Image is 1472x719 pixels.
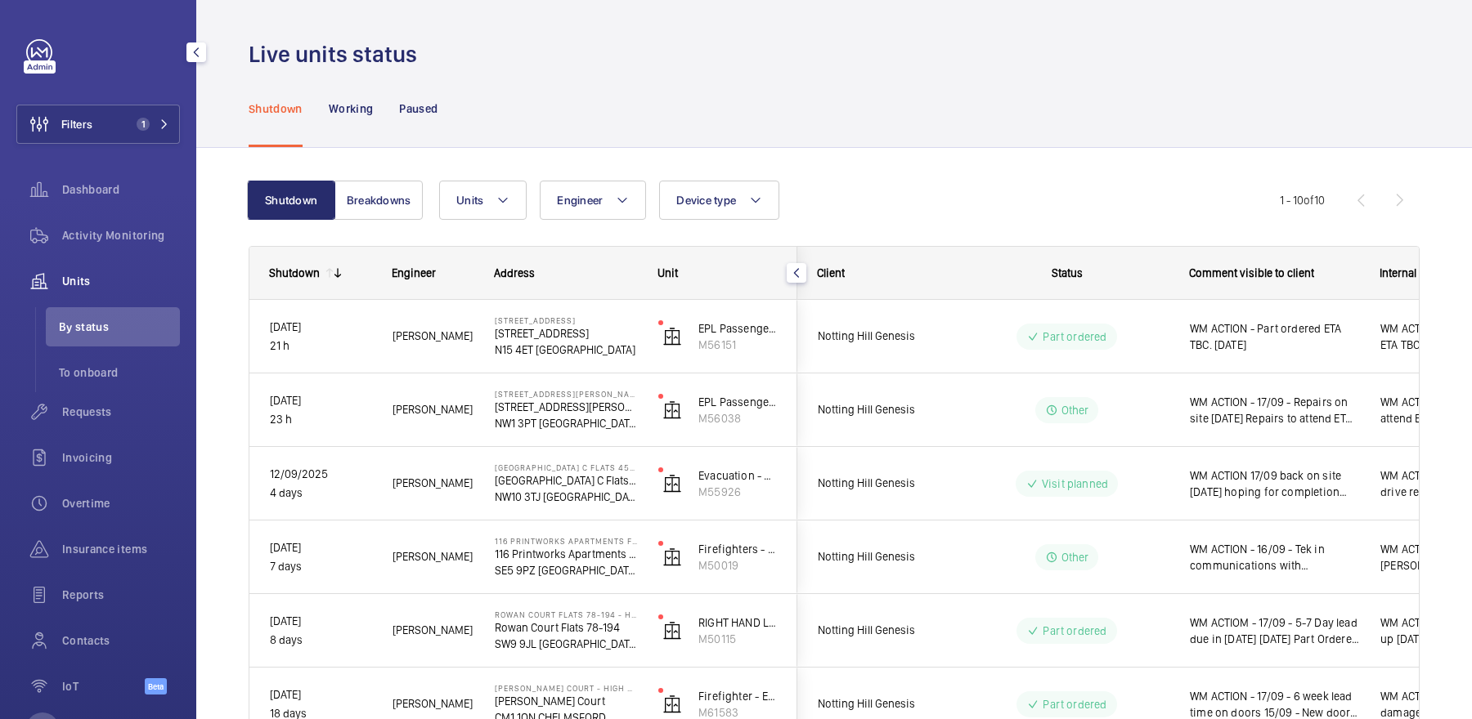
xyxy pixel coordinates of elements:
span: 1 - 10 10 [1280,194,1325,206]
h1: Live units status [249,39,427,69]
p: [STREET_ADDRESS][PERSON_NAME] [495,389,637,399]
div: Unit [657,266,778,279]
span: Engineer [392,266,436,279]
p: [GEOGRAPHIC_DATA] C Flats 45-101 - High Risk Building [495,462,637,472]
span: Overtime [62,495,180,511]
p: Rowan Court Flats 78-194 [495,619,637,636]
img: elevator.svg [662,327,682,346]
p: [DATE] [270,612,371,631]
p: Part ordered [1043,623,1106,639]
button: Device type [659,181,779,220]
p: [STREET_ADDRESS][PERSON_NAME] [495,399,637,415]
div: Shutdown [269,266,320,279]
span: [PERSON_NAME] [393,400,473,419]
button: Units [439,181,527,220]
p: Shutdown [249,100,303,117]
span: Notting Hill Genesis [818,621,944,640]
p: Paused [399,100,438,117]
span: Notting Hill Genesis [818,400,944,419]
p: 8 days [270,631,371,650]
span: Notting Hill Genesis [818,547,944,566]
p: [DATE] [270,391,371,410]
p: 21 h [270,337,371,355]
p: SW9 9JL [GEOGRAPHIC_DATA] [495,636,637,652]
span: [PERSON_NAME] [393,621,473,640]
p: M56038 [698,410,777,426]
p: [DATE] [270,318,371,337]
span: [PERSON_NAME] [393,547,473,566]
span: Insurance items [62,541,180,557]
span: Address [494,266,535,279]
img: elevator.svg [662,474,682,493]
p: Working [329,100,373,117]
span: To onboard [59,364,180,381]
p: [GEOGRAPHIC_DATA] C Flats 45-101 [495,472,637,489]
p: M55926 [698,484,777,500]
span: Device type [676,194,736,207]
p: 12/09/2025 [270,465,371,484]
p: Part ordered [1043,696,1106,712]
span: Status [1052,266,1083,279]
p: RIGHT HAND LIFT [698,614,777,631]
p: 7 days [270,557,371,576]
p: [PERSON_NAME] Court - High Risk Building [495,683,637,693]
p: [DATE] [270,686,371,704]
img: elevator.svg [662,400,682,420]
span: Client [817,266,845,279]
span: of [1304,194,1314,207]
span: WM ACTION 17/09 back on site [DATE] hoping for completion 16/09- complete set up to be continued ... [1190,467,1359,500]
p: Rowan Court Flats 78-194 - High Risk Building [495,610,637,619]
p: NW10 3TJ [GEOGRAPHIC_DATA] [495,489,637,505]
p: NW1 3PT [GEOGRAPHIC_DATA] [495,415,637,431]
button: Breakdowns [334,181,423,220]
p: Firefighter - EPL Passenger Lift [698,688,777,704]
span: Contacts [62,632,180,649]
p: 116 Printworks Apartments Flats 1-65 - High Risk Building [495,536,637,546]
button: Engineer [540,181,646,220]
span: Engineer [557,194,603,207]
p: Evacuation - EPL No 4 Flats 45-101 R/h [698,467,777,484]
p: M50019 [698,557,777,574]
span: WM ACTION - 16/09 - Tek in communications with [PERSON_NAME] for modernisation. Drive obsolete 11... [1190,541,1359,574]
p: Other [1061,549,1089,565]
img: elevator.svg [662,547,682,567]
p: Visit planned [1042,476,1108,492]
span: [PERSON_NAME] [393,474,473,493]
span: Units [62,273,180,289]
p: 23 h [270,410,371,429]
p: Other [1061,402,1089,418]
span: Internal comment [1380,266,1466,279]
span: WM ACTION - 17/09 - Repairs on site [DATE] Repairs to attend ETA TBC [1190,394,1359,426]
span: Notting Hill Genesis [818,694,944,713]
p: N15 4ET [GEOGRAPHIC_DATA] [495,342,637,358]
p: [DATE] [270,538,371,557]
span: IoT [62,678,145,694]
p: M50115 [698,631,777,647]
p: SE5 9PZ [GEOGRAPHIC_DATA] [495,562,637,578]
span: Filters [61,116,92,132]
img: elevator.svg [662,694,682,714]
p: [PERSON_NAME] Court [495,693,637,709]
span: Activity Monitoring [62,227,180,243]
p: M56151 [698,337,777,353]
p: [STREET_ADDRESS] [495,315,637,325]
span: Comment visible to client [1189,266,1314,279]
span: Notting Hill Genesis [818,474,944,493]
span: Reports [62,587,180,603]
span: WM ACTIOM - 17/09 - 5-7 Day lead due in [DATE] [DATE] Part Ordered ETA TBC 15/09 - Repairs attend... [1190,614,1359,647]
span: WM ACTION - Part ordered ETA TBC. [DATE] [1190,320,1359,353]
img: elevator.svg [662,621,682,641]
p: EPL Passenger Lift [698,394,777,410]
span: [PERSON_NAME] [393,327,473,346]
span: [PERSON_NAME] [393,694,473,713]
span: Invoicing [62,449,180,466]
span: Dashboard [62,181,180,198]
span: Beta [145,678,167,694]
span: 1 [137,118,150,131]
button: Shutdown [247,181,335,220]
button: Filters1 [16,105,180,144]
p: EPL Passenger Lift [698,320,777,337]
p: 4 days [270,484,371,502]
p: [STREET_ADDRESS] [495,325,637,342]
span: Notting Hill Genesis [818,327,944,346]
